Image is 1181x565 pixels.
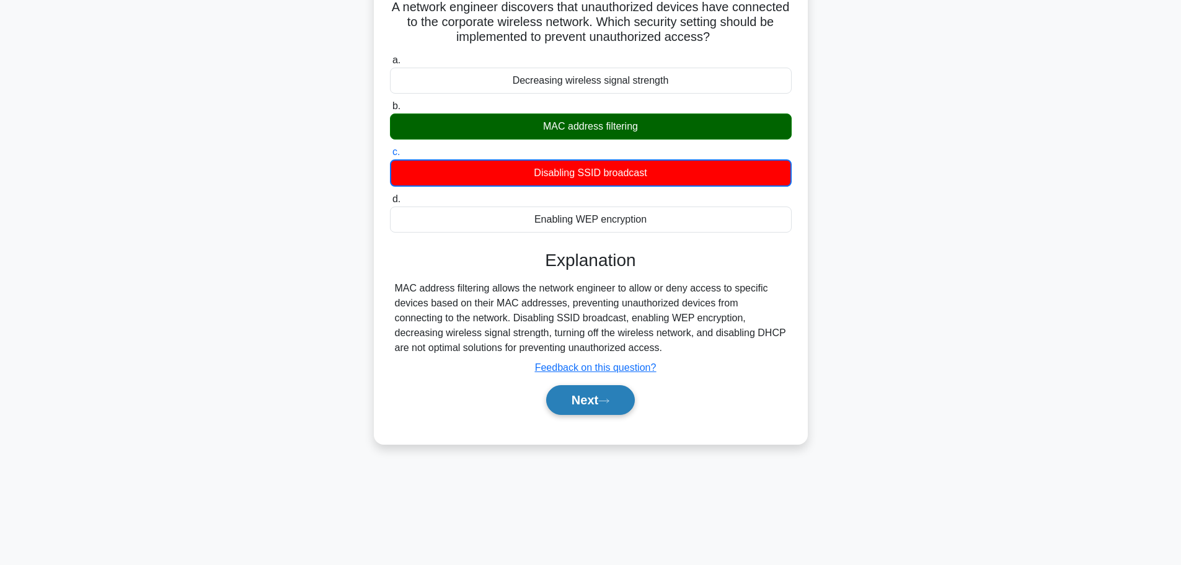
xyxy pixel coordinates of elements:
div: MAC address filtering allows the network engineer to allow or deny access to specific devices bas... [395,281,787,355]
span: a. [392,55,400,65]
span: c. [392,146,400,157]
h3: Explanation [397,250,784,271]
button: Next [546,385,635,415]
span: d. [392,194,400,204]
div: Enabling WEP encryption [390,207,792,233]
div: Decreasing wireless signal strength [390,68,792,94]
div: Disabling SSID broadcast [390,159,792,187]
span: b. [392,100,400,111]
a: Feedback on this question? [535,362,657,373]
div: MAC address filtering [390,113,792,140]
